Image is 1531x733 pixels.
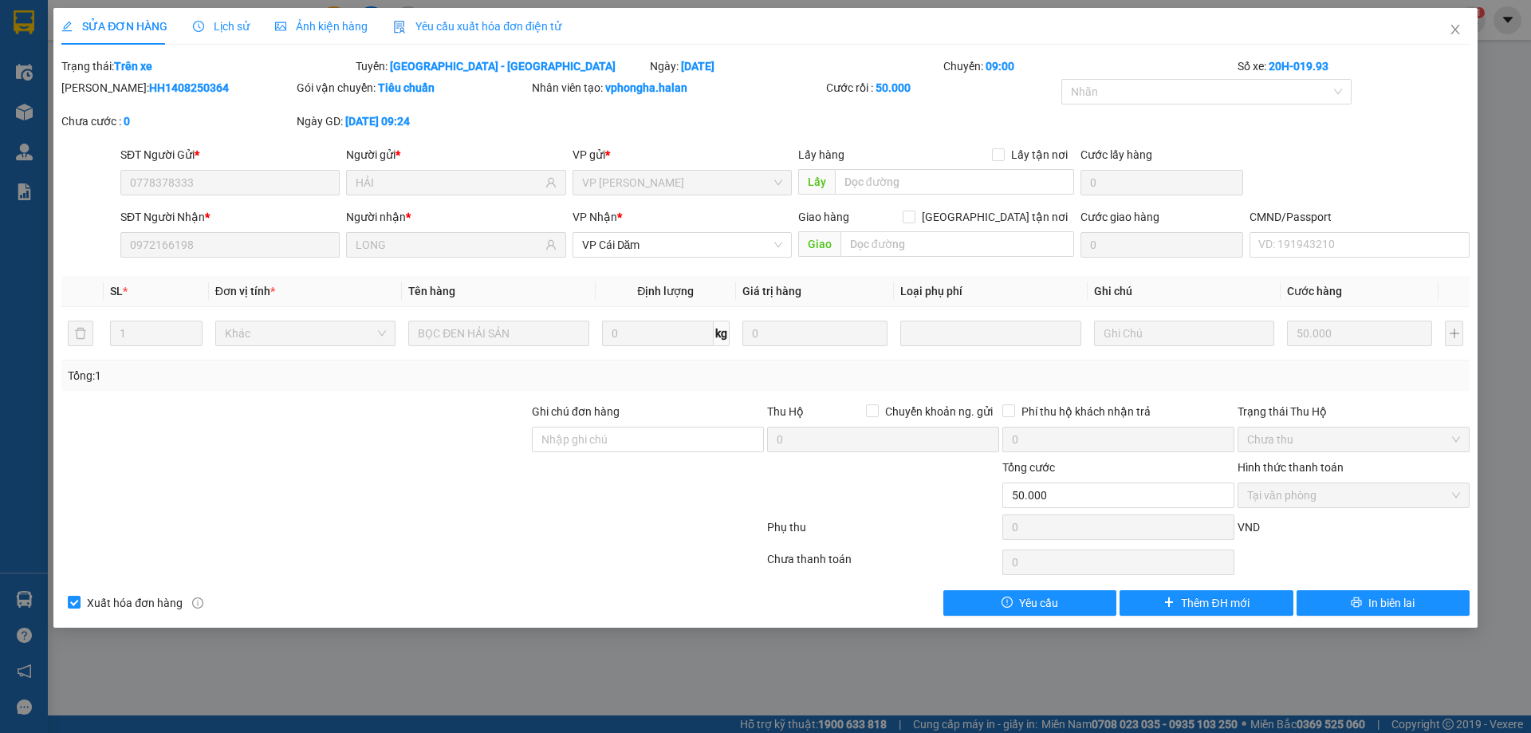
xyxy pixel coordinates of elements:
span: kg [714,321,730,346]
input: Tên người gửi [356,174,541,191]
input: Dọc đường [840,231,1074,257]
span: In biên lai [1368,594,1415,612]
div: CMND/Passport [1250,208,1469,226]
span: Chuyển khoản ng. gửi [879,403,999,420]
div: Chưa thanh toán [765,550,1001,578]
span: user [545,239,557,250]
span: Giá trị hàng [742,285,801,298]
div: Số xe: [1236,57,1471,75]
span: Lấy [798,169,835,195]
input: Ghi chú đơn hàng [532,427,764,452]
input: Dọc đường [835,169,1074,195]
input: Ghi Chú [1094,321,1274,346]
label: Cước giao hàng [1080,211,1159,223]
input: VD: Bàn, Ghế [408,321,588,346]
b: Trên xe [114,60,152,73]
span: Giao hàng [798,211,849,223]
input: Cước lấy hàng [1080,170,1243,195]
span: clock-circle [193,21,204,32]
th: Loại phụ phí [894,276,1087,307]
span: VP Nhận [573,211,617,223]
span: [GEOGRAPHIC_DATA] tận nơi [915,208,1074,226]
div: Ngày: [648,57,943,75]
div: Tuyến: [354,57,648,75]
span: Lấy hàng [798,148,844,161]
div: SĐT Người Gửi [120,146,340,164]
div: Người nhận [346,208,565,226]
span: close [1449,23,1462,36]
div: Chuyến: [942,57,1236,75]
span: picture [275,21,286,32]
div: Trạng thái Thu Hộ [1238,403,1470,420]
button: exclamation-circleYêu cầu [943,590,1116,616]
span: Lấy tận nơi [1005,146,1074,164]
button: delete [68,321,93,346]
span: Phí thu hộ khách nhận trả [1015,403,1157,420]
span: Tổng cước [1002,461,1055,474]
input: Cước giao hàng [1080,232,1243,258]
span: Yêu cầu xuất hóa đơn điện tử [393,20,561,33]
span: Ảnh kiện hàng [275,20,368,33]
label: Cước lấy hàng [1080,148,1152,161]
th: Ghi chú [1088,276,1281,307]
span: Xuất hóa đơn hàng [81,594,189,612]
b: [DATE] [681,60,714,73]
div: Ngày GD: [297,112,529,130]
div: Cước rồi : [826,79,1058,97]
span: Đơn vị tính [215,285,275,298]
div: SĐT Người Nhận [120,208,340,226]
b: [GEOGRAPHIC_DATA] - [GEOGRAPHIC_DATA] [390,60,616,73]
span: Định lượng [637,285,694,298]
span: exclamation-circle [1002,597,1013,609]
button: Close [1433,8,1478,53]
span: Lịch sử [193,20,250,33]
span: VP Cái Dăm [582,233,782,257]
b: 09:00 [986,60,1014,73]
b: Tiêu chuẩn [378,81,435,94]
button: plus [1445,321,1462,346]
div: Chưa cước : [61,112,293,130]
button: plusThêm ĐH mới [1120,590,1293,616]
span: Yêu cầu [1019,594,1058,612]
input: 0 [742,321,888,346]
span: VND [1238,521,1260,534]
span: SỬA ĐƠN HÀNG [61,20,167,33]
span: SL [110,285,123,298]
button: printerIn biên lai [1297,590,1470,616]
b: vphongha.halan [605,81,687,94]
label: Ghi chú đơn hàng [532,405,620,418]
div: Tổng: 1 [68,367,591,384]
span: Tên hàng [408,285,455,298]
div: Người gửi [346,146,565,164]
span: Thu Hộ [767,405,804,418]
b: HH1408250364 [149,81,229,94]
div: Gói vận chuyển: [297,79,529,97]
span: Thêm ĐH mới [1181,594,1249,612]
label: Hình thức thanh toán [1238,461,1344,474]
span: Khác [225,321,386,345]
input: 0 [1287,321,1432,346]
div: VP gửi [573,146,792,164]
b: 20H-019.93 [1269,60,1328,73]
span: user [545,177,557,188]
span: plus [1163,597,1175,609]
span: printer [1351,597,1362,609]
div: [PERSON_NAME]: [61,79,293,97]
span: Giao [798,231,840,257]
span: VP Hồng Hà [582,171,782,195]
b: 0 [124,115,130,128]
b: [DATE] 09:24 [345,115,410,128]
span: edit [61,21,73,32]
span: Tại văn phòng [1247,483,1460,507]
img: icon [393,21,406,33]
b: 50.000 [876,81,911,94]
input: Tên người nhận [356,236,541,254]
div: Nhân viên tạo: [532,79,823,97]
span: Cước hàng [1287,285,1342,298]
span: Chưa thu [1247,428,1460,451]
span: info-circle [192,597,203,609]
div: Phụ thu [765,518,1001,546]
div: Trạng thái: [60,57,354,75]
